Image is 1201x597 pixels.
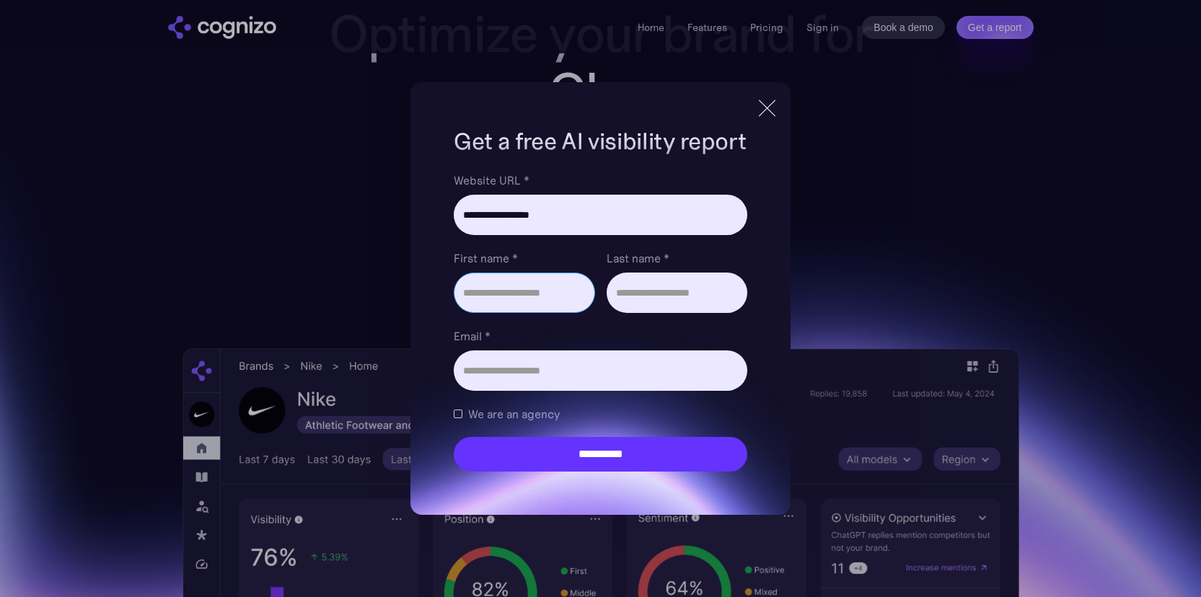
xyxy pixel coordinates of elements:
label: First name * [454,249,594,267]
label: Last name * [607,249,747,267]
h1: Get a free AI visibility report [454,125,747,157]
label: Website URL * [454,172,747,189]
span: We are an agency [468,405,560,423]
form: Brand Report Form [454,172,747,472]
label: Email * [454,327,747,345]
